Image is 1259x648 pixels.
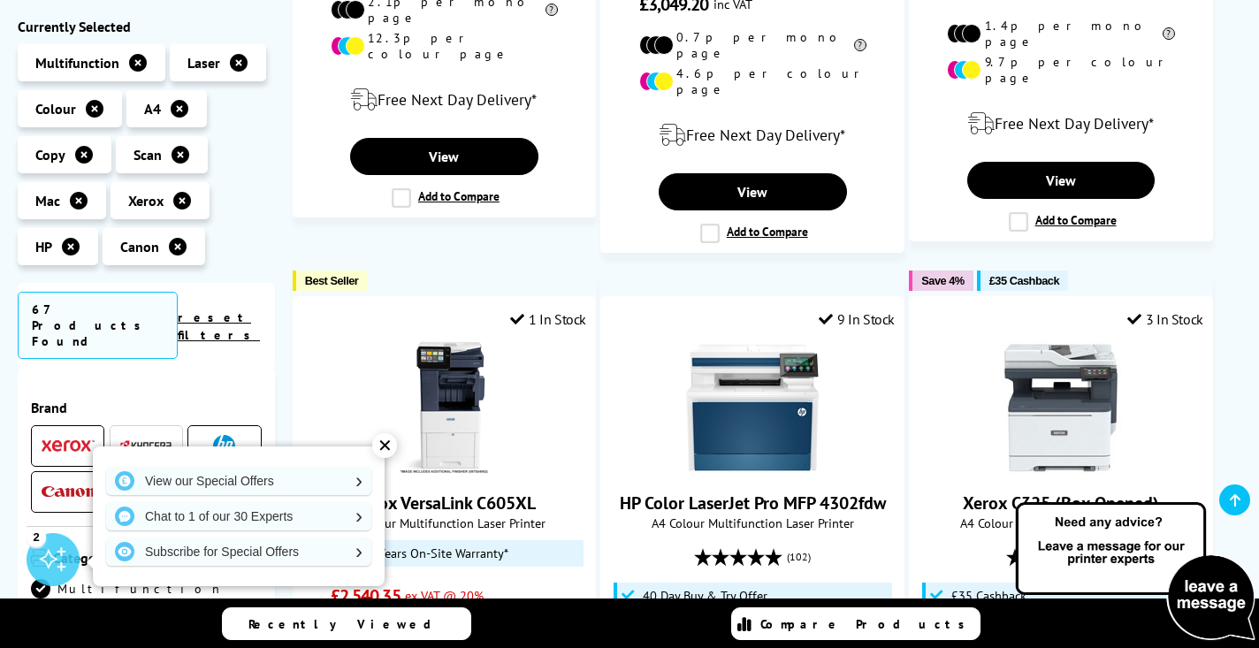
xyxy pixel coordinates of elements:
[106,537,371,566] a: Subscribe for Special Offers
[510,310,586,328] div: 1 In Stock
[35,54,119,72] span: Multifunction
[119,435,172,457] a: Kyocera
[42,440,95,453] img: Xerox
[787,540,811,574] span: (102)
[378,460,510,477] a: Xerox VersaLink C605XL
[909,271,973,291] button: Save 4%
[302,75,586,125] div: modal_delivery
[760,616,974,632] span: Compare Products
[331,30,558,62] li: 12.3p per colour page
[128,192,164,210] span: Xerox
[350,138,538,175] a: View
[42,481,95,503] a: Canon
[951,589,1026,603] span: £35 Cashback
[106,502,371,530] a: Chat to 1 of our 30 Experts
[610,515,894,531] span: A4 Colour Multifunction Laser Printer
[639,65,866,97] li: 4.6p per colour page
[178,309,260,343] a: reset filters
[392,188,500,208] label: Add to Compare
[967,162,1156,199] a: View
[989,274,1059,287] span: £35 Cashback
[198,435,251,457] a: HP
[106,467,371,495] a: View our Special Offers
[1011,499,1259,644] img: Open Live Chat window
[120,238,159,255] span: Canon
[42,435,95,457] a: Xerox
[1127,310,1203,328] div: 3 In Stock
[353,492,536,515] a: Xerox VersaLink C605XL
[963,492,1159,515] a: Xerox C325 (Box Opened)
[35,192,60,210] span: Mac
[819,310,895,328] div: 9 In Stock
[947,54,1174,86] li: 9.7p per colour page
[302,515,586,531] span: A4 Colour Multifunction Laser Printer
[134,146,162,164] span: Scan
[639,29,866,61] li: 0.7p per mono page
[378,341,510,474] img: Xerox VersaLink C605XL
[334,546,508,560] span: Up to 5 Years On-Site Warranty*
[659,173,847,210] a: View
[919,99,1202,149] div: modal_delivery
[27,527,46,546] div: 2
[921,274,964,287] span: Save 4%
[305,274,359,287] span: Best Seller
[947,18,1174,50] li: 1.4p per mono page
[42,486,95,498] img: Canon
[995,341,1127,474] img: Xerox C325 (Box Opened)
[977,271,1068,291] button: £35 Cashback
[18,292,178,359] span: 67 Products Found
[686,341,819,474] img: HP Color LaserJet Pro MFP 4302fdw
[18,18,275,35] div: Currently Selected
[31,399,262,416] span: Brand
[610,111,894,160] div: modal_delivery
[331,584,401,607] span: £2,540.35
[144,100,161,118] span: A4
[620,492,886,515] a: HP Color LaserJet Pro MFP 4302fdw
[405,587,484,604] span: ex VAT @ 20%
[293,271,368,291] button: Best Seller
[1009,212,1117,232] label: Add to Compare
[643,589,767,603] span: 40 Day Buy & Try Offer
[731,607,980,640] a: Compare Products
[213,435,235,457] img: HP
[35,146,65,164] span: Copy
[686,460,819,477] a: HP Color LaserJet Pro MFP 4302fdw
[995,460,1127,477] a: Xerox C325 (Box Opened)
[31,579,224,598] a: Multifunction
[248,616,449,632] span: Recently Viewed
[372,433,397,458] div: ✕
[187,54,220,72] span: Laser
[919,515,1202,531] span: A4 Colour Multifunction Laser Printer
[222,607,471,640] a: Recently Viewed
[700,224,808,243] label: Add to Compare
[35,100,76,118] span: Colour
[35,238,52,255] span: HP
